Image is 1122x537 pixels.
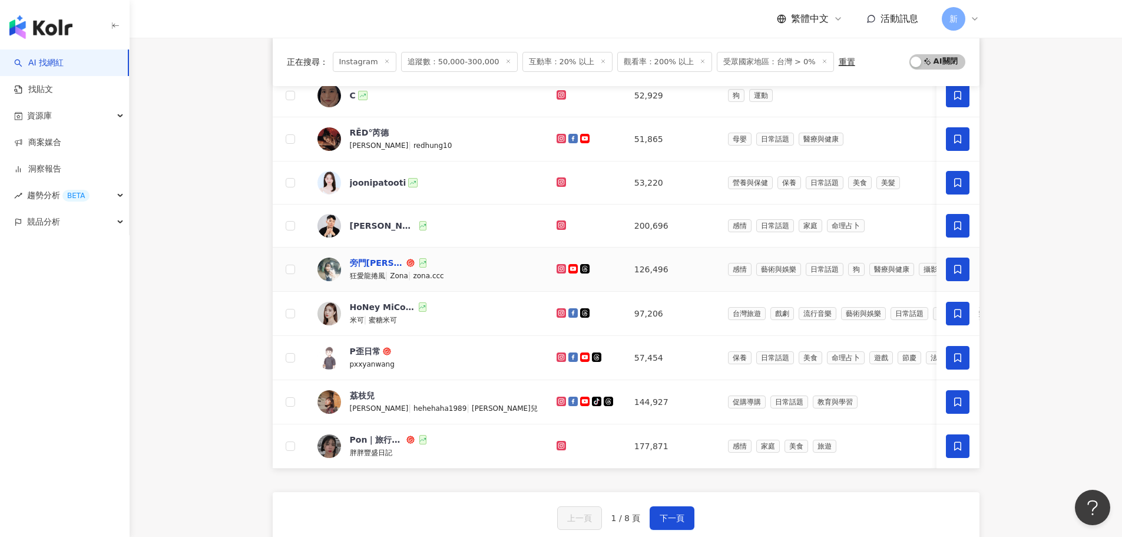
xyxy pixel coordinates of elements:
[806,263,843,276] span: 日常話題
[350,141,409,150] span: [PERSON_NAME]
[728,219,752,232] span: 感情
[408,140,413,150] span: |
[333,52,396,72] span: Instagram
[625,117,719,162] td: 51,865
[926,351,964,364] span: 法政社會
[728,307,766,320] span: 台灣旅遊
[848,176,872,189] span: 美食
[317,127,538,151] a: KOL AvatarRĒD°芮德[PERSON_NAME]|redhung10
[317,434,341,458] img: KOL Avatar
[350,272,385,280] span: 狂愛龍捲風
[466,403,472,413] span: |
[317,390,341,414] img: KOL Avatar
[522,52,613,72] span: 互動率：20% 以上
[408,271,413,280] span: |
[881,13,918,24] span: 活動訊息
[728,263,752,276] span: 感情
[749,89,773,102] span: 運動
[625,248,719,292] td: 126,496
[317,302,341,325] img: KOL Avatar
[14,163,61,175] a: 洞察報告
[287,57,328,67] span: 正在搜尋 ：
[408,403,413,413] span: |
[799,133,843,146] span: 醫療與健康
[813,396,858,408] span: 教育與學習
[876,176,900,189] span: 美髮
[625,380,719,424] td: 144,927
[14,137,61,149] a: 商案媒合
[557,506,602,530] button: 上一頁
[350,449,392,457] span: 胖胖豐盛日記
[350,390,375,401] div: 荔枝兒
[401,52,518,72] span: 追蹤數：50,000-300,000
[625,205,719,248] td: 200,696
[756,133,794,146] span: 日常話題
[413,272,443,280] span: zona.ccc
[390,272,408,280] span: Zona
[317,214,341,238] img: KOL Avatar
[317,346,341,370] img: KOL Avatar
[933,307,956,320] span: 家庭
[617,52,712,72] span: 觀看率：200% 以上
[27,209,60,235] span: 競品分析
[756,351,794,364] span: 日常話題
[919,263,942,276] span: 攝影
[317,345,538,370] a: KOL AvatarP歪日常pxxyanwang
[728,133,752,146] span: 母嬰
[317,390,538,414] a: KOL Avatar荔枝兒[PERSON_NAME]|hehehaha1989|[PERSON_NAME]兒
[350,220,417,232] div: [PERSON_NAME][PERSON_NAME]
[611,513,641,523] span: 1 / 8 頁
[799,307,836,320] span: 流行音樂
[62,190,90,202] div: BETA
[350,345,380,357] div: P歪日常
[350,316,364,324] span: 米可
[756,440,780,453] span: 家庭
[625,162,719,205] td: 53,220
[27,103,52,129] span: 資源庫
[472,404,538,413] span: [PERSON_NAME]兒
[827,219,865,232] span: 命理占卜
[317,301,538,326] a: KOL AvatarHoNey MiCo 蜜糖米可米可|蜜糖米可
[839,57,855,67] div: 重置
[728,396,766,408] span: 促購導購
[385,271,390,280] span: |
[317,84,538,107] a: KOL AvatarC
[869,351,893,364] span: 遊戲
[799,351,822,364] span: 美食
[650,506,694,530] button: 下一頁
[317,171,538,195] a: KOL Avatarjoonipatooti
[949,12,958,25] span: 新
[728,351,752,364] span: 保養
[770,396,808,408] span: 日常話題
[756,263,801,276] span: 藝術與娛樂
[777,176,801,189] span: 保養
[14,57,64,69] a: searchAI 找網紅
[799,219,822,232] span: 家庭
[413,404,466,413] span: hehehaha1989
[827,351,865,364] span: 命理占卜
[728,176,773,189] span: 營養與保健
[14,84,53,95] a: 找貼文
[813,440,836,453] span: 旅遊
[364,315,369,324] span: |
[350,404,409,413] span: [PERSON_NAME]
[350,257,404,269] div: 旁門[PERSON_NAME]
[317,434,538,459] a: KOL AvatarPon｜旅行食記｜豐盛生活 ｜穿搭分享胖胖豐盛日記
[791,12,829,25] span: 繁體中文
[317,258,341,281] img: KOL Avatar
[848,263,865,276] span: 狗
[350,90,356,101] div: C
[756,219,794,232] span: 日常話題
[14,192,22,200] span: rise
[317,127,341,151] img: KOL Avatar
[350,301,417,313] div: HoNey MiCo 蜜糖米可
[625,336,719,380] td: 57,454
[728,440,752,453] span: 感情
[27,182,90,209] span: 趨勢分析
[350,434,404,446] div: Pon｜旅行食記｜豐盛生活 ｜穿搭分享
[317,171,341,195] img: KOL Avatar
[717,52,834,72] span: 受眾國家地區：台灣 > 0%
[660,513,684,523] span: 下一頁
[9,15,72,39] img: logo
[350,127,389,139] div: RĒD°芮德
